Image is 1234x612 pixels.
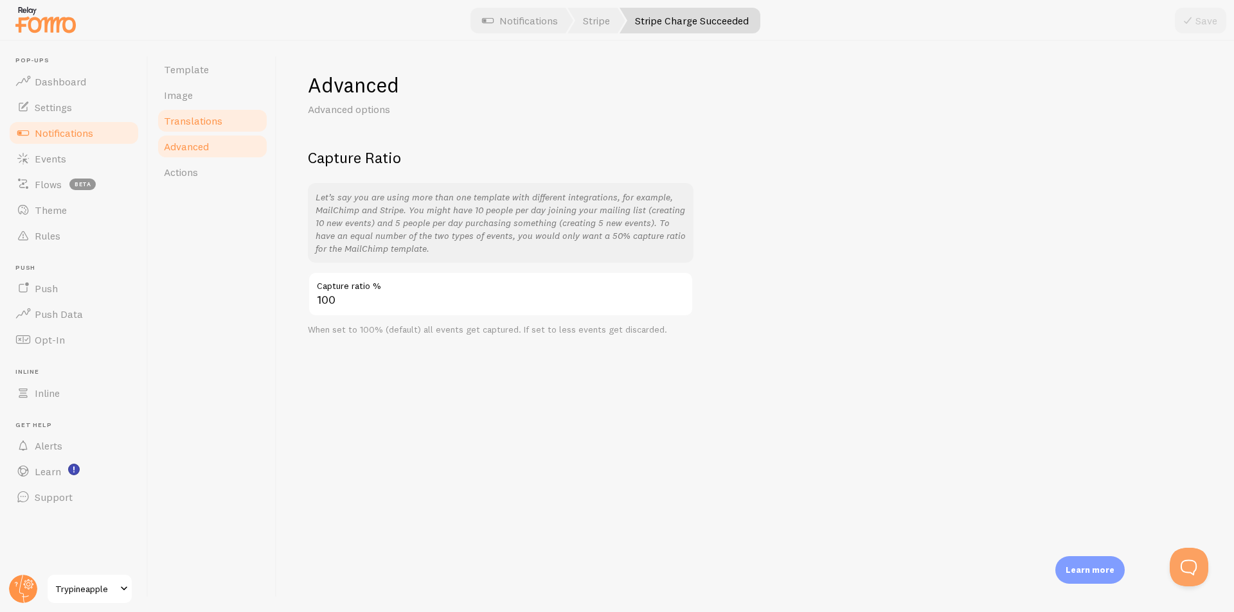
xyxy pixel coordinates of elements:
[8,223,140,249] a: Rules
[69,179,96,190] span: beta
[164,63,209,76] span: Template
[1066,564,1114,576] p: Learn more
[8,120,140,146] a: Notifications
[35,308,83,320] span: Push Data
[308,148,693,168] h2: Capture Ratio
[8,69,140,94] a: Dashboard
[35,491,73,503] span: Support
[156,57,269,82] a: Template
[8,171,140,197] a: Flows beta
[8,327,140,353] a: Opt-In
[156,134,269,159] a: Advanced
[35,333,65,346] span: Opt-In
[68,464,80,475] svg: <p>Watch New Feature Tutorials!</p>
[8,484,140,510] a: Support
[35,387,60,399] span: Inline
[49,76,115,84] div: Domain Overview
[156,108,269,134] a: Translations
[8,146,140,171] a: Events
[13,3,78,36] img: fomo-relay-logo-orange.svg
[164,114,222,127] span: Translations
[15,57,140,65] span: Pop-ups
[46,573,133,604] a: Trypineapple
[8,94,140,120] a: Settings
[1170,548,1208,586] iframe: Help Scout Beacon - Open
[164,140,209,153] span: Advanced
[35,204,67,216] span: Theme
[8,197,140,223] a: Theme
[156,82,269,108] a: Image
[308,72,1203,98] h1: Advanced
[8,459,140,484] a: Learn
[21,33,31,44] img: website_grey.svg
[35,152,66,165] span: Events
[35,127,93,139] span: Notifications
[33,33,141,44] div: Domain: [DOMAIN_NAME]
[35,74,45,85] img: tab_domain_overview_orange.svg
[164,89,193,101] span: Image
[142,76,217,84] div: Keywords by Traffic
[8,275,140,301] a: Push
[164,166,198,179] span: Actions
[1055,556,1125,584] div: Learn more
[35,101,72,114] span: Settings
[128,74,138,85] img: tab_keywords_by_traffic_grey.svg
[35,465,61,478] span: Learn
[35,439,62,452] span: Alerts
[8,301,140,327] a: Push Data
[156,159,269,185] a: Actions
[15,368,140,376] span: Inline
[35,282,58,295] span: Push
[8,380,140,406] a: Inline
[15,264,140,272] span: Push
[308,324,693,336] div: When set to 100% (default) all events get captured. If set to less events get discarded.
[35,75,86,88] span: Dashboard
[35,178,62,191] span: Flows
[35,229,60,242] span: Rules
[21,21,31,31] img: logo_orange.svg
[36,21,63,31] div: v 4.0.25
[316,191,686,255] p: Let’s say you are using more than one template with different integrations, for example, MailChim...
[8,433,140,459] a: Alerts
[308,102,616,117] p: Advanced options
[15,421,140,430] span: Get Help
[55,581,116,597] span: Trypineapple
[308,272,693,293] label: Capture ratio %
